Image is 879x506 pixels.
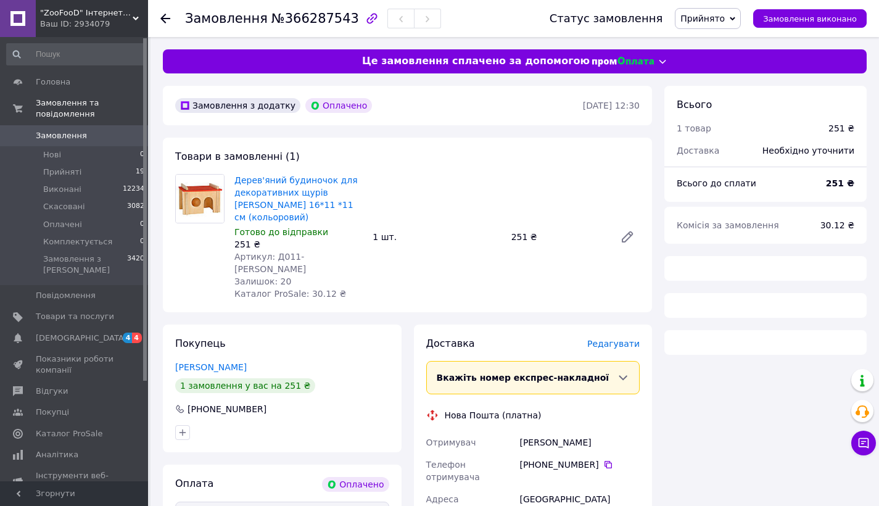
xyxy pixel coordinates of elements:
[517,431,642,454] div: [PERSON_NAME]
[36,97,148,120] span: Замовлення та повідомлення
[43,149,61,160] span: Нові
[322,477,389,492] div: Оплачено
[127,201,144,212] span: 3082
[36,449,78,460] span: Аналітика
[43,184,81,195] span: Виконані
[755,137,862,164] div: Необхідно уточнити
[175,151,300,162] span: Товари в замовленні (1)
[140,236,144,247] span: 0
[234,175,358,222] a: Дерев'яний будиночок для декоративних щурів [PERSON_NAME] 16*11 *11 см (кольоровий)
[185,11,268,26] span: Замовлення
[40,19,148,30] div: Ваш ID: 2934079
[677,99,712,110] span: Всього
[550,12,663,25] div: Статус замовлення
[677,178,756,188] span: Всього до сплати
[132,333,142,343] span: 4
[123,333,133,343] span: 4
[426,338,475,349] span: Доставка
[175,478,213,489] span: Оплата
[820,220,854,230] span: 30.12 ₴
[442,409,545,421] div: Нова Пошта (платна)
[160,12,170,25] div: Повернутися назад
[426,494,459,504] span: Адреса
[36,311,114,322] span: Товари та послуги
[36,386,68,397] span: Відгуки
[40,7,133,19] span: "ZooFooD" Інтернет-магазин
[36,428,102,439] span: Каталог ProSale
[677,146,719,156] span: Доставка
[43,201,85,212] span: Скасовані
[753,9,867,28] button: Замовлення виконано
[519,458,640,471] div: [PHONE_NUMBER]
[175,98,300,113] div: Замовлення з додатку
[368,228,506,246] div: 1 шт.
[36,77,70,88] span: Головна
[36,130,87,141] span: Замовлення
[176,175,224,223] img: Дерев'яний будиночок для декоративних щурів Лорі 16*11 *11 см (кольоровий)
[426,460,480,482] span: Телефон отримувача
[234,276,291,286] span: Залишок: 20
[140,219,144,230] span: 0
[175,362,247,372] a: [PERSON_NAME]
[763,14,857,23] span: Замовлення виконано
[677,220,779,230] span: Комісія за замовлення
[43,219,82,230] span: Оплачені
[234,289,346,299] span: Каталог ProSale: 30.12 ₴
[587,339,640,349] span: Редагувати
[43,167,81,178] span: Прийняті
[127,254,144,276] span: 3420
[851,431,876,455] button: Чат з покупцем
[123,184,144,195] span: 12234
[175,378,315,393] div: 1 замовлення у вас на 251 ₴
[6,43,146,65] input: Пошук
[583,101,640,110] time: [DATE] 12:30
[36,354,114,376] span: Показники роботи компанії
[36,333,127,344] span: [DEMOGRAPHIC_DATA]
[828,122,854,135] div: 251 ₴
[615,225,640,249] a: Редагувати
[140,149,144,160] span: 0
[234,227,328,237] span: Готово до відправки
[36,407,69,418] span: Покупці
[437,373,609,383] span: Вкажіть номер експрес-накладної
[234,238,363,251] div: 251 ₴
[271,11,359,26] span: №366287543
[506,228,610,246] div: 251 ₴
[43,254,127,276] span: Замовлення з [PERSON_NAME]
[36,290,96,301] span: Повідомлення
[186,403,268,415] div: [PHONE_NUMBER]
[36,470,114,492] span: Інструменти веб-майстра та SEO
[362,54,590,68] span: Це замовлення сплачено за допомогою
[426,438,476,447] span: Отримувач
[680,14,725,23] span: Прийнято
[136,167,144,178] span: 19
[175,338,226,349] span: Покупець
[826,178,854,188] b: 251 ₴
[305,98,372,113] div: Оплачено
[677,123,711,133] span: 1 товар
[234,252,306,274] span: Артикул: Д011-[PERSON_NAME]
[43,236,112,247] span: Комплектується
